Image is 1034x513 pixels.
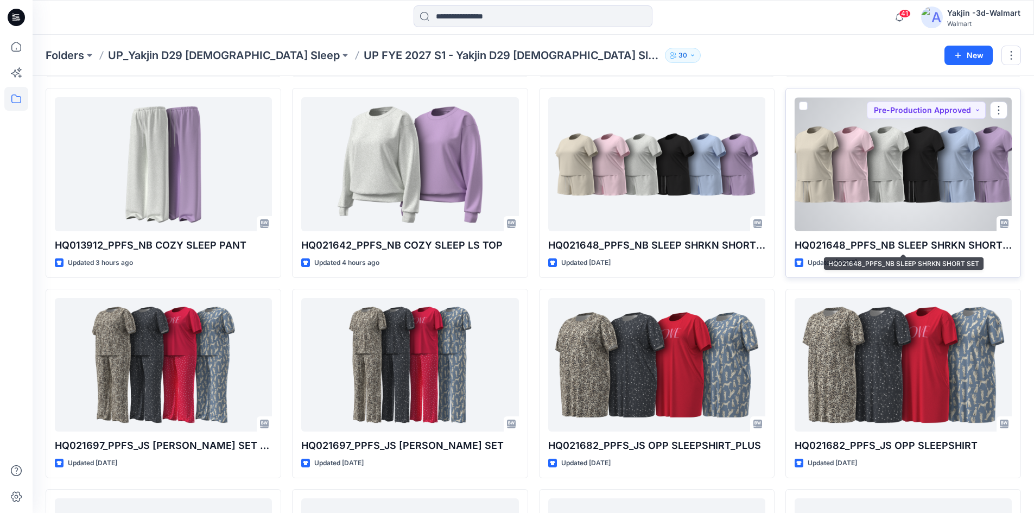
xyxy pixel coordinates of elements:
p: HQ021648_PPFS_NB SLEEP SHRKN SHORT SET [795,238,1012,253]
p: Updated [DATE] [314,458,364,469]
a: UP_Yakjin D29 [DEMOGRAPHIC_DATA] Sleep [108,48,340,63]
p: 30 [678,49,687,61]
p: HQ013912_PPFS_NB COZY SLEEP PANT [55,238,272,253]
a: HQ021697_PPFS_JS OPP PJ SET [301,298,518,432]
p: HQ021682_PPFS_JS OPP SLEEPSHIRT [795,438,1012,453]
p: Updated [DATE] [561,458,611,469]
p: HQ021697_PPFS_JS [PERSON_NAME] SET [301,438,518,453]
p: UP FYE 2027 S1 - Yakjin D29 [DEMOGRAPHIC_DATA] Sleepwear [364,48,661,63]
img: avatar [921,7,943,28]
p: Updated 4 hours ago [314,257,379,269]
a: HQ013912_PPFS_NB COZY SLEEP PANT [55,97,272,231]
a: HQ021648_PPFS_NB SLEEP SHRKN SHORT SET [795,97,1012,231]
p: HQ021642_PPFS_NB COZY SLEEP LS TOP [301,238,518,253]
p: Updated [DATE] [808,458,857,469]
a: HQ021648_PPFS_NB SLEEP SHRKN SHORT SET PLUS [548,97,765,231]
div: Yakjin -3d-Walmart [947,7,1020,20]
p: Updated [DATE] [561,257,611,269]
a: HQ021642_PPFS_NB COZY SLEEP LS TOP [301,97,518,231]
a: HQ021682_PPFS_JS OPP SLEEPSHIRT_PLUS [548,298,765,432]
p: Updated 3 hours ago [68,257,133,269]
p: HQ021648_PPFS_NB SLEEP SHRKN SHORT SET PLUS [548,238,765,253]
div: Walmart [947,20,1020,28]
p: HQ021697_PPFS_JS [PERSON_NAME] SET PLUS [55,438,272,453]
button: New [944,46,993,65]
p: Updated [DATE] [68,458,117,469]
p: Updated [DATE] [808,257,857,269]
a: Folders [46,48,84,63]
a: HQ021682_PPFS_JS OPP SLEEPSHIRT [795,298,1012,432]
span: 41 [899,9,911,18]
button: 30 [665,48,701,63]
p: HQ021682_PPFS_JS OPP SLEEPSHIRT_PLUS [548,438,765,453]
a: HQ021697_PPFS_JS OPP PJ SET PLUS [55,298,272,432]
